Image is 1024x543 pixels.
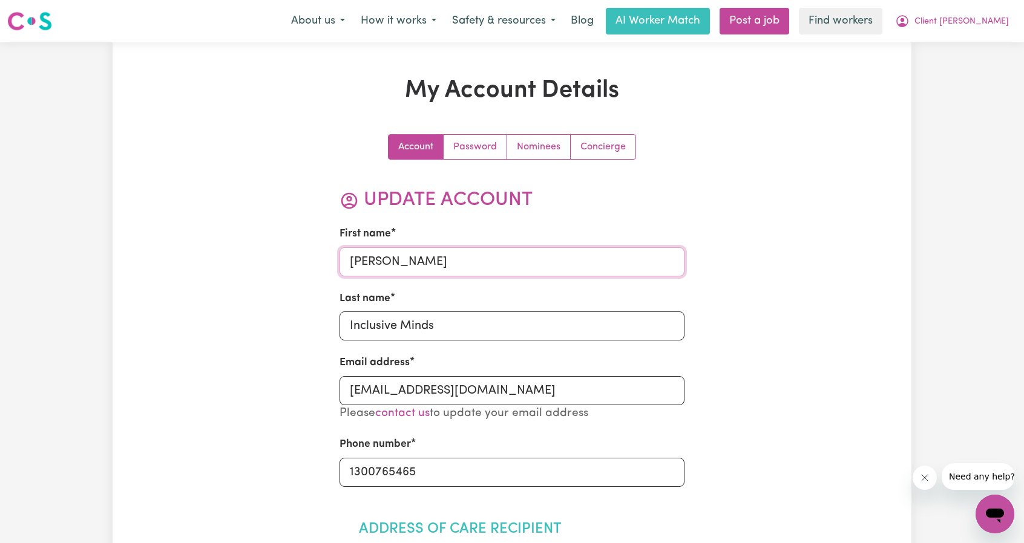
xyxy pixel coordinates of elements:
[340,291,390,307] label: Last name
[375,408,430,419] a: contact us
[340,376,685,405] input: e.g. beth.childs@gmail.com
[887,8,1017,34] button: My Account
[340,458,685,487] input: e.g. 0410 123 456
[976,495,1014,533] iframe: Button to launch messaging window
[913,466,937,490] iframe: Close message
[389,135,444,159] a: Update your account
[340,247,685,276] input: e.g. Beth
[563,8,601,34] a: Blog
[571,135,635,159] a: Update account manager
[720,8,789,34] a: Post a job
[444,8,563,34] button: Safety & resources
[359,521,666,538] h2: Address of Care Recipient
[253,76,771,105] h1: My Account Details
[942,463,1014,490] iframe: Message from company
[7,7,52,35] a: Careseekers logo
[340,189,685,212] h2: Update Account
[606,8,710,34] a: AI Worker Match
[799,8,882,34] a: Find workers
[7,8,73,18] span: Need any help?
[444,135,507,159] a: Update your password
[353,8,444,34] button: How it works
[340,437,411,452] label: Phone number
[340,311,685,340] input: e.g. Childs
[507,135,571,159] a: Update your nominees
[340,405,685,423] p: Please to update your email address
[7,10,52,32] img: Careseekers logo
[283,8,353,34] button: About us
[340,355,410,371] label: Email address
[340,226,391,242] label: First name
[914,15,1009,28] span: Client [PERSON_NAME]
